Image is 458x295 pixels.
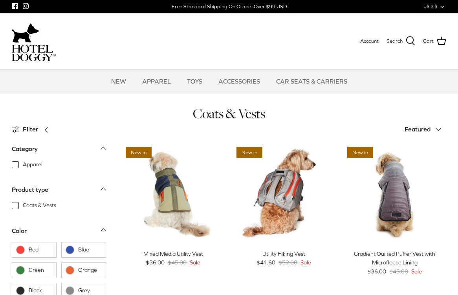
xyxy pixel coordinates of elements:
div: Free Standard Shipping On Orders Over $99 USD [172,3,287,10]
span: Cart [423,37,434,46]
a: Free Standard Shipping On Orders Over $99 USD [172,1,287,13]
a: CAR SEATS & CARRIERS [269,69,354,93]
span: Sale [300,258,311,267]
span: New in [126,147,152,158]
span: Sale [190,258,200,267]
a: Gradient Quilted Puffer Vest with Microfleece Lining $36.00 $45.00 Sale [343,249,446,276]
span: Coats & Vests [23,202,56,209]
a: Filter [12,120,54,139]
button: Featured [405,121,446,138]
span: Orange [78,266,102,274]
a: NEW [104,69,133,93]
span: Account [360,38,379,44]
span: $41.60 [256,258,275,267]
a: Search [387,36,415,46]
h1: Coats & Vests [12,105,446,122]
a: Mixed Media Utility Vest $36.00 $45.00 Sale [122,249,225,267]
a: Mixed Media Utility Vest [122,143,225,246]
div: Category [12,144,38,154]
a: Color [12,224,106,242]
span: $36.00 [367,267,386,276]
div: Color [12,226,27,236]
a: Utility Hiking Vest [233,143,335,246]
span: Filter [23,124,38,135]
span: Search [387,37,403,46]
img: hoteldoggycom [12,45,56,61]
a: hoteldoggycom [12,21,56,61]
div: Mixed Media Utility Vest [122,249,225,258]
span: $52.00 [278,258,297,267]
a: ACCESSORIES [211,69,267,93]
a: Gradient Quilted Puffer Vest with Microfleece Lining [343,143,446,246]
span: Blue [78,246,102,254]
a: Utility Hiking Vest $41.60 $52.00 Sale [233,249,335,267]
span: Featured [405,126,431,133]
a: Category [12,143,106,160]
span: Apparel [23,161,42,169]
span: Sale [411,267,422,276]
span: Red [29,246,52,254]
span: $45.00 [168,258,187,267]
span: $45.00 [389,267,408,276]
span: New in [236,147,262,158]
img: dog-icon.svg [12,21,39,45]
span: $36.00 [146,258,165,267]
a: Cart [423,36,446,46]
div: Product type [12,185,48,195]
a: Product type [12,184,106,201]
span: Grey [78,287,102,295]
a: Facebook [12,3,18,9]
span: Green [29,266,52,274]
a: TOYS [180,69,209,93]
a: Account [360,37,379,46]
a: APPAREL [135,69,178,93]
a: Instagram [23,3,29,9]
span: New in [347,147,373,158]
div: Gradient Quilted Puffer Vest with Microfleece Lining [343,249,446,267]
div: Utility Hiking Vest [233,249,335,258]
span: Black [29,287,52,295]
